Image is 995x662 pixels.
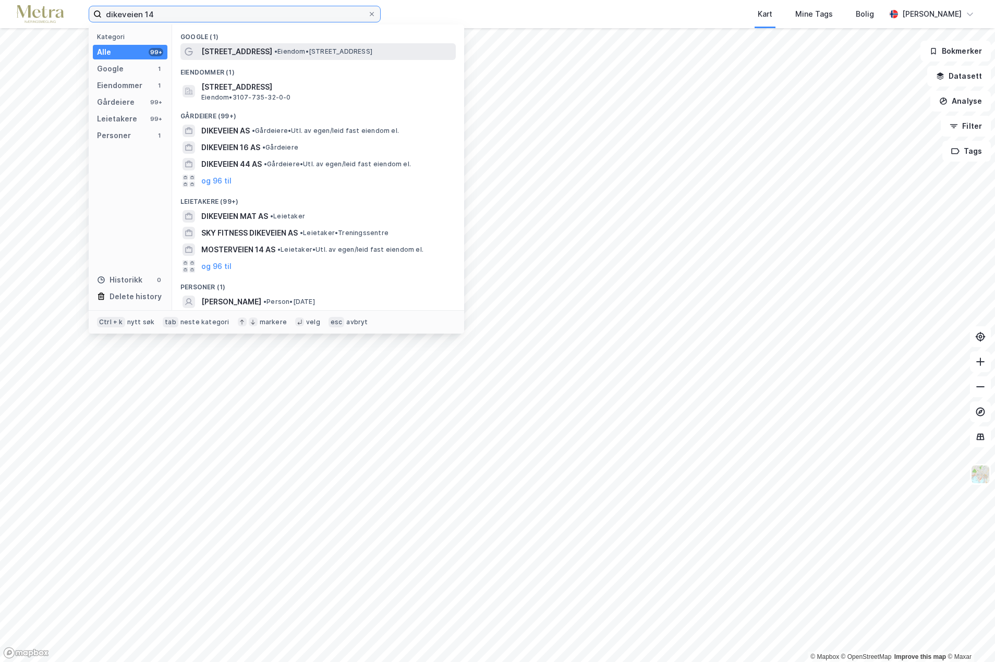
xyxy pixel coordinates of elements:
[180,318,229,326] div: neste kategori
[201,227,298,239] span: SKY FITNESS DIKEVEIEN AS
[201,210,268,223] span: DIKEVEIEN MAT AS
[252,127,255,134] span: •
[262,143,265,151] span: •
[201,81,452,93] span: [STREET_ADDRESS]
[758,8,772,20] div: Kart
[155,131,163,140] div: 1
[172,275,464,293] div: Personer (1)
[97,113,137,125] div: Leietakere
[274,47,277,55] span: •
[262,143,298,152] span: Gårdeiere
[97,46,111,58] div: Alle
[97,274,142,286] div: Historikk
[260,318,287,326] div: markere
[127,318,155,326] div: nytt søk
[270,212,273,220] span: •
[894,653,946,660] a: Improve this map
[274,47,372,56] span: Eiendom • [STREET_ADDRESS]
[306,318,320,326] div: velg
[102,6,368,22] input: Søk på adresse, matrikkel, gårdeiere, leietakere eller personer
[155,81,163,90] div: 1
[97,63,124,75] div: Google
[346,318,368,326] div: avbryt
[277,246,423,254] span: Leietaker • Utl. av egen/leid fast eiendom el.
[149,98,163,106] div: 99+
[252,127,399,135] span: Gårdeiere • Utl. av egen/leid fast eiendom el.
[943,612,995,662] iframe: Chat Widget
[943,612,995,662] div: Kontrollprogram for chat
[17,5,64,23] img: metra-logo.256734c3b2bbffee19d4.png
[263,298,315,306] span: Person • [DATE]
[172,24,464,43] div: Google (1)
[902,8,962,20] div: [PERSON_NAME]
[795,8,833,20] div: Mine Tags
[300,229,303,237] span: •
[172,60,464,79] div: Eiendommer (1)
[264,160,411,168] span: Gårdeiere • Utl. av egen/leid fast eiendom el.
[920,41,991,62] button: Bokmerker
[201,45,272,58] span: [STREET_ADDRESS]
[97,317,125,327] div: Ctrl + k
[930,91,991,112] button: Analyse
[163,317,178,327] div: tab
[927,66,991,87] button: Datasett
[856,8,874,20] div: Bolig
[3,647,49,659] a: Mapbox homepage
[201,175,232,187] button: og 96 til
[149,48,163,56] div: 99+
[263,298,266,305] span: •
[941,116,991,137] button: Filter
[277,246,281,253] span: •
[201,93,291,102] span: Eiendom • 3107-735-32-0-0
[841,653,892,660] a: OpenStreetMap
[942,141,991,162] button: Tags
[155,65,163,73] div: 1
[97,129,131,142] div: Personer
[201,243,275,256] span: MOSTERVEIEN 14 AS
[810,653,839,660] a: Mapbox
[155,276,163,284] div: 0
[97,33,167,41] div: Kategori
[201,158,262,170] span: DIKEVEIEN 44 AS
[201,141,260,154] span: DIKEVEIEN 16 AS
[329,317,345,327] div: esc
[300,229,389,237] span: Leietaker • Treningssentre
[110,290,162,303] div: Delete history
[172,189,464,208] div: Leietakere (99+)
[270,212,305,220] span: Leietaker
[264,160,267,168] span: •
[201,296,261,308] span: [PERSON_NAME]
[172,104,464,122] div: Gårdeiere (99+)
[201,125,250,137] span: DIKEVEIEN AS
[97,96,135,108] div: Gårdeiere
[149,115,163,123] div: 99+
[970,464,990,484] img: Z
[201,260,232,273] button: og 96 til
[97,79,142,92] div: Eiendommer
